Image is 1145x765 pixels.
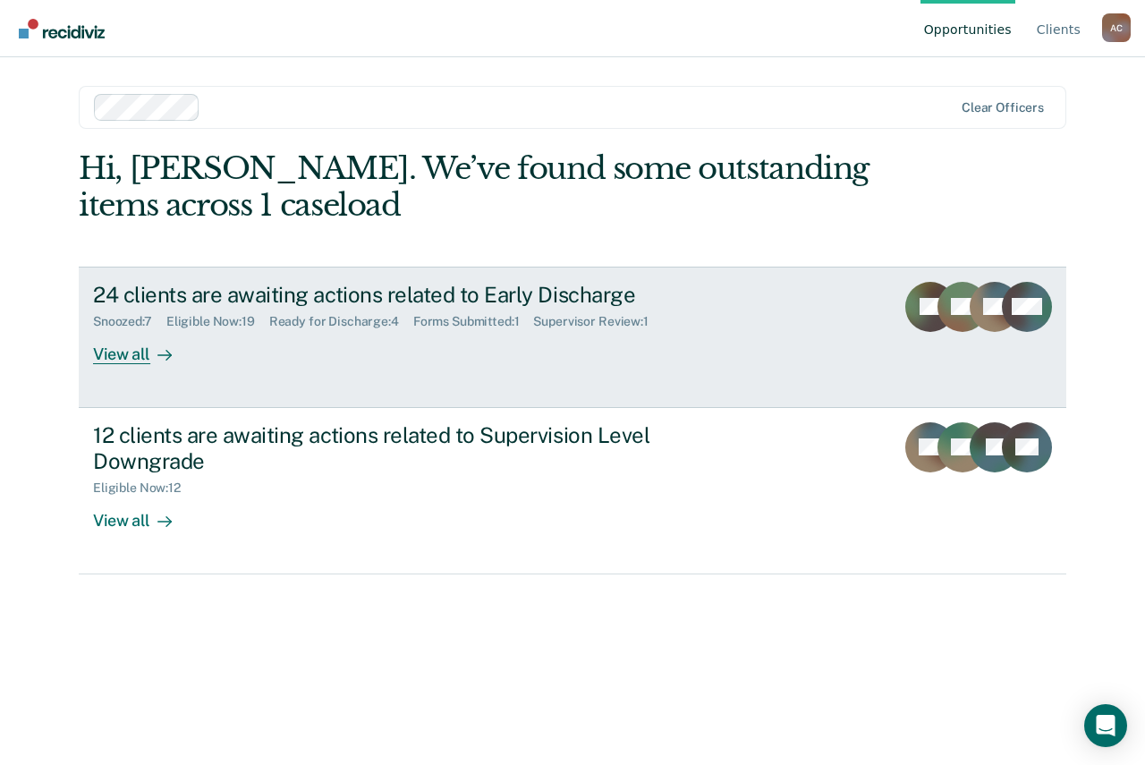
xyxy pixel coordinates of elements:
div: Ready for Discharge : 4 [269,314,413,329]
div: Forms Submitted : 1 [413,314,534,329]
a: 12 clients are awaiting actions related to Supervision Level DowngradeEligible Now:12View all [79,408,1066,574]
div: Snoozed : 7 [93,314,166,329]
div: Eligible Now : 12 [93,480,195,496]
img: Recidiviz [19,19,105,38]
div: Supervisor Review : 1 [533,314,662,329]
div: View all [93,496,193,531]
div: Eligible Now : 19 [166,314,269,329]
div: View all [93,329,193,364]
a: 24 clients are awaiting actions related to Early DischargeSnoozed:7Eligible Now:19Ready for Disch... [79,267,1066,408]
div: Clear officers [962,100,1044,115]
div: Hi, [PERSON_NAME]. We’ve found some outstanding items across 1 caseload [79,150,869,224]
div: Open Intercom Messenger [1084,704,1127,747]
button: Profile dropdown button [1102,13,1131,42]
div: A C [1102,13,1131,42]
div: 24 clients are awaiting actions related to Early Discharge [93,282,721,308]
div: 12 clients are awaiting actions related to Supervision Level Downgrade [93,422,721,474]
